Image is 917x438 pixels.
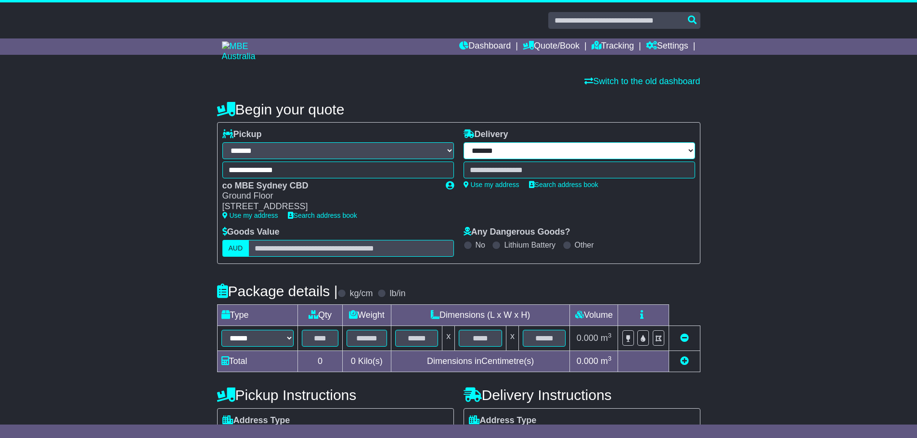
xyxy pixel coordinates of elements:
[222,212,278,219] a: Use my address
[391,350,570,372] td: Dimensions in Centimetre(s)
[646,38,688,55] a: Settings
[608,332,612,339] sup: 3
[459,38,511,55] a: Dashboard
[523,38,580,55] a: Quote/Book
[601,356,612,366] span: m
[442,325,455,350] td: x
[601,333,612,343] span: m
[506,325,518,350] td: x
[680,333,689,343] a: Remove this item
[504,240,555,250] label: Lithium Battery
[592,38,634,55] a: Tracking
[464,387,700,403] h4: Delivery Instructions
[217,283,338,299] h4: Package details |
[570,304,618,325] td: Volume
[222,201,436,212] div: [STREET_ADDRESS]
[217,387,454,403] h4: Pickup Instructions
[288,212,357,219] a: Search address book
[222,181,436,191] div: co MBE Sydney CBD
[342,350,391,372] td: Kilo(s)
[680,356,689,366] a: Add new item
[342,304,391,325] td: Weight
[577,356,598,366] span: 0.000
[391,304,570,325] td: Dimensions (L x W x H)
[217,304,298,325] td: Type
[351,356,356,366] span: 0
[217,101,700,117] h4: Begin your quote
[222,129,262,140] label: Pickup
[529,181,598,188] a: Search address book
[217,350,298,372] td: Total
[222,191,436,201] div: Ground Floor
[577,333,598,343] span: 0.000
[584,76,700,86] a: Switch to the old dashboard
[222,415,290,426] label: Address Type
[476,240,485,250] label: No
[464,227,570,238] label: Any Dangerous Goods?
[222,227,280,238] label: Goods Value
[349,288,373,299] label: kg/cm
[298,350,343,372] td: 0
[608,355,612,362] sup: 3
[575,240,594,250] label: Other
[464,181,519,188] a: Use my address
[464,129,508,140] label: Delivery
[469,415,537,426] label: Address Type
[298,304,343,325] td: Qty
[222,240,249,257] label: AUD
[389,288,405,299] label: lb/in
